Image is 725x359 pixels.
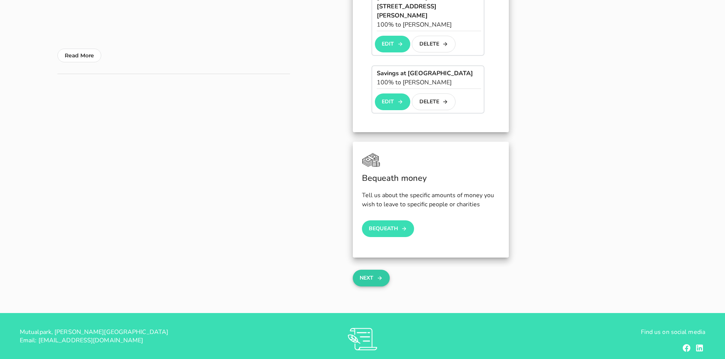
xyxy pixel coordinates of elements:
[20,336,143,345] span: Email: [EMAIL_ADDRESS][DOMAIN_NAME]
[57,49,101,62] button: Read More
[362,172,500,185] div: Bequeath money
[353,270,390,286] button: Next
[412,93,456,110] button: Delete
[377,78,452,87] span: 100% to [PERSON_NAME]
[375,93,410,110] button: Edit
[362,191,500,209] div: Tell us about the specific amounts of money you wish to leave to specific people or charities
[65,51,94,60] p: Read More
[412,36,456,52] button: Delete
[377,21,452,29] span: 100% to [PERSON_NAME]
[20,328,168,336] span: Mutualpark, [PERSON_NAME][GEOGRAPHIC_DATA]
[348,328,377,350] img: RVs0sauIwKhMoGR03FLGkjXSOVwkZRnQsltkF0QxpTsornXsmh1o7vbL94pqF3d8sZvAAAAAElFTkSuQmCC
[375,36,410,52] button: Edit
[477,328,705,336] p: Find us on social media
[377,69,473,77] span: Savings at [GEOGRAPHIC_DATA]
[362,220,414,237] button: Bequeath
